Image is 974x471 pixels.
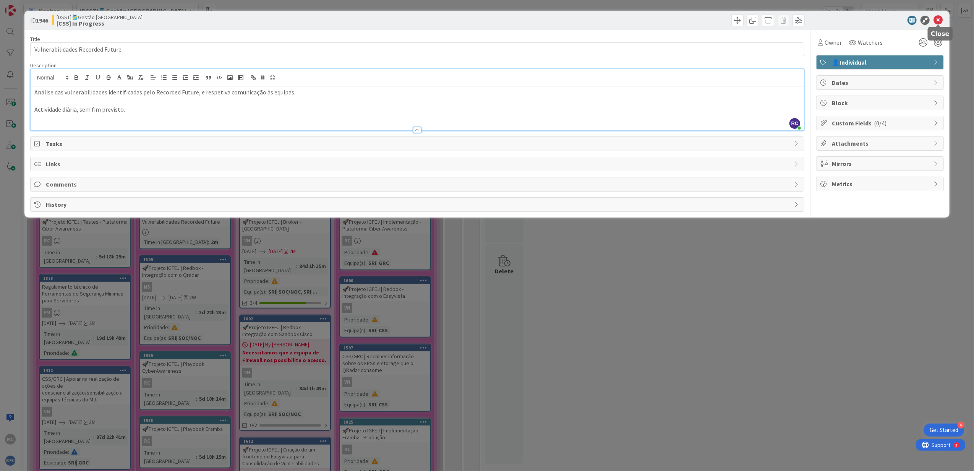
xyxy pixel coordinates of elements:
[832,78,930,87] span: Dates
[57,20,143,26] b: [CSS] In Progress
[57,14,143,20] span: [DSST]🎽Gestão [GEOGRAPHIC_DATA]
[789,118,800,129] span: RC
[46,159,791,169] span: Links
[832,98,930,107] span: Block
[30,62,57,69] span: Description
[958,422,964,429] div: 4
[34,105,801,114] p: Actividade diária, sem fim previsto.
[40,3,42,9] div: 3
[34,88,801,97] p: Análise das vulnerabilidades identificadas pelo Recorded Future, e respetiva comunicação às equipas.
[46,139,791,148] span: Tasks
[924,424,964,437] div: Open Get Started checklist, remaining modules: 4
[30,36,40,42] label: Title
[46,200,791,209] span: History
[858,38,883,47] span: Watchers
[931,30,950,37] h5: Close
[832,159,930,168] span: Mirrors
[46,180,791,189] span: Comments
[825,38,842,47] span: Owner
[874,119,886,127] span: ( 0/4 )
[832,139,930,148] span: Attachments
[832,58,930,67] span: 👤Individual
[30,42,805,56] input: type card name here...
[30,16,48,25] span: ID
[832,179,930,188] span: Metrics
[832,119,930,128] span: Custom Fields
[36,16,48,24] b: 1946
[16,1,35,10] span: Support
[930,426,958,434] div: Get Started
